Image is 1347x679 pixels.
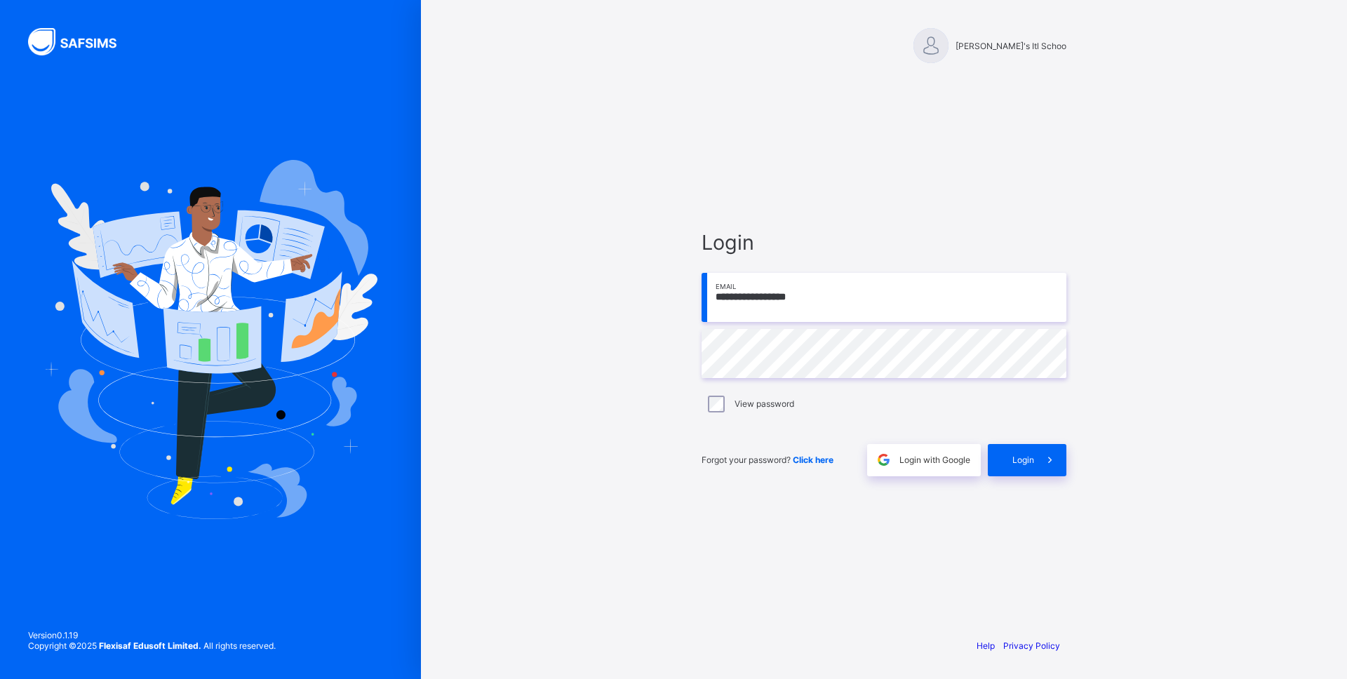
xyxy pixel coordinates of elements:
img: google.396cfc9801f0270233282035f929180a.svg [876,452,892,468]
span: Login [702,230,1066,255]
label: View password [735,398,794,409]
span: Login [1012,455,1034,465]
span: Forgot your password? [702,455,833,465]
a: Click here [793,455,833,465]
span: Version 0.1.19 [28,630,276,640]
span: Login with Google [899,455,970,465]
img: Hero Image [43,160,377,519]
span: [PERSON_NAME]'s Itl Schoo [956,41,1066,51]
img: SAFSIMS Logo [28,28,133,55]
strong: Flexisaf Edusoft Limited. [99,640,201,651]
a: Help [977,640,995,651]
span: Copyright © 2025 All rights reserved. [28,640,276,651]
a: Privacy Policy [1003,640,1060,651]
